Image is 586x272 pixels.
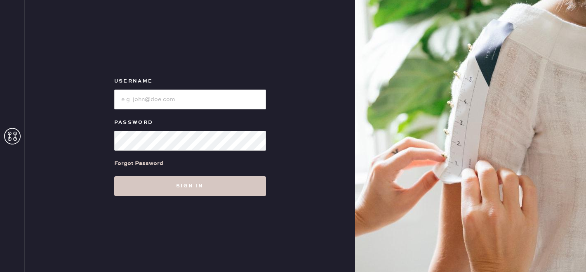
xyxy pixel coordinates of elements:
[114,176,266,196] button: Sign in
[114,118,266,128] label: Password
[114,151,163,176] a: Forgot Password
[114,159,163,168] div: Forgot Password
[114,90,266,109] input: e.g. john@doe.com
[114,76,266,86] label: Username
